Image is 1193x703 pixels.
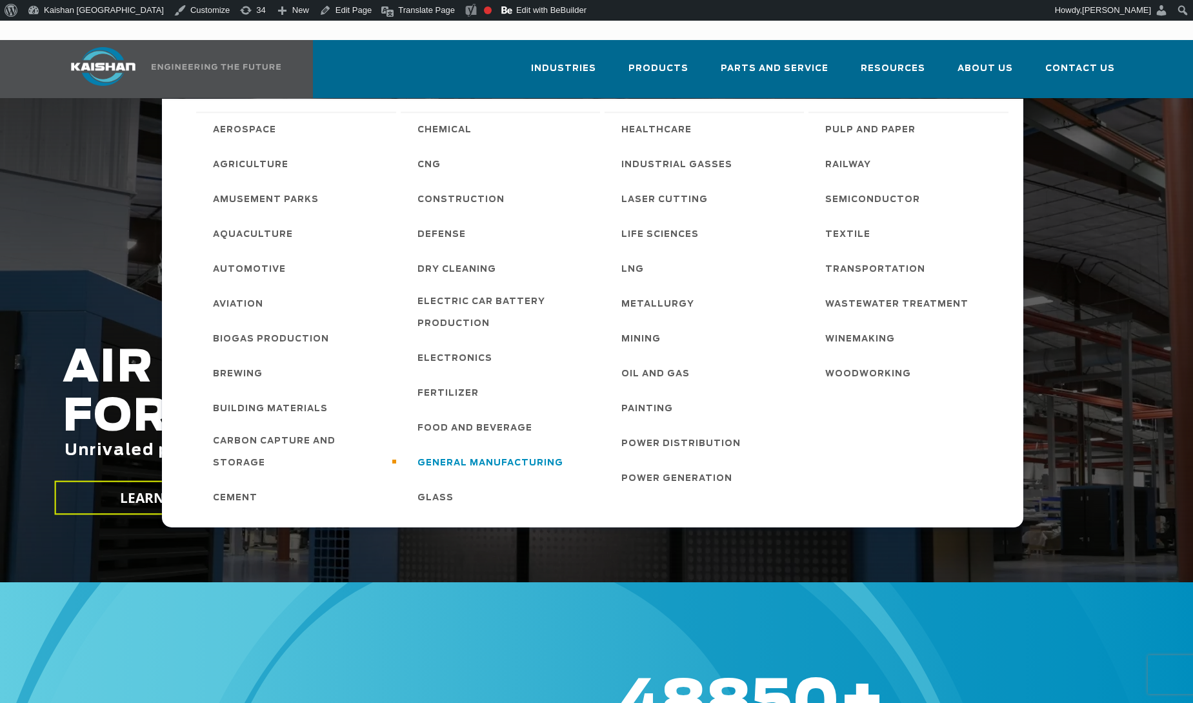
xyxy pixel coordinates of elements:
[721,52,828,96] a: Parts and Service
[1082,5,1151,15] span: [PERSON_NAME]
[200,181,396,216] a: Amusement Parks
[417,259,496,281] span: Dry Cleaning
[628,61,688,76] span: Products
[200,391,396,425] a: Building Materials
[721,61,828,76] span: Parts and Service
[417,224,466,246] span: Defense
[825,119,916,141] span: Pulp and Paper
[200,286,396,321] a: Aviation
[405,340,601,375] a: Electronics
[608,181,805,216] a: Laser Cutting
[825,363,911,385] span: Woodworking
[621,398,673,420] span: Painting
[825,329,895,351] span: Winemaking
[405,375,601,410] a: Fertilizer
[405,112,601,147] a: Chemical
[812,112,1008,147] a: Pulp and Paper
[405,147,601,181] a: CNG
[213,154,288,176] span: Agriculture
[119,489,208,507] span: LEARN MORE
[812,356,1008,391] a: Woodworking
[200,425,396,480] a: Carbon Capture and Storage
[417,154,441,176] span: CNG
[621,189,708,211] span: Laser Cutting
[200,112,396,147] a: Aerospace
[65,443,617,458] span: Unrivaled performance with up to 35% energy cost savings.
[825,294,968,316] span: Wastewater Treatment
[812,286,1008,321] a: Wastewater Treatment
[957,61,1013,76] span: About Us
[417,418,532,440] span: Food and Beverage
[417,383,479,405] span: Fertilizer
[825,154,871,176] span: Railway
[861,52,925,96] a: Resources
[628,52,688,96] a: Products
[213,431,383,474] span: Carbon Capture and Storage
[621,329,661,351] span: Mining
[812,181,1008,216] a: Semiconductor
[484,6,492,14] div: Focus keyphrase not set
[405,216,601,251] a: Defense
[608,425,805,460] a: Power Distribution
[152,64,281,70] img: Engineering the future
[55,47,152,86] img: kaishan logo
[200,356,396,391] a: Brewing
[405,251,601,286] a: Dry Cleaning
[531,61,596,76] span: Industries
[861,61,925,76] span: Resources
[200,251,396,286] a: Automotive
[213,294,263,316] span: Aviation
[200,147,396,181] a: Agriculture
[213,189,319,211] span: Amusement Parks
[608,356,805,391] a: Oil and Gas
[621,224,699,246] span: Life Sciences
[200,216,396,251] a: Aquaculture
[608,460,805,495] a: Power Generation
[213,398,328,420] span: Building Materials
[417,119,472,141] span: Chemical
[621,259,644,281] span: LNG
[213,259,286,281] span: Automotive
[825,224,870,246] span: Textile
[417,189,505,211] span: Construction
[812,321,1008,356] a: Winemaking
[608,147,805,181] a: Industrial Gasses
[417,453,563,474] span: General Manufacturing
[405,410,601,445] a: Food and Beverage
[200,480,396,515] a: Cement
[405,286,601,340] a: Electric Car Battery Production
[608,391,805,425] a: Painting
[621,433,741,455] span: Power Distribution
[417,291,588,335] span: Electric Car Battery Production
[621,363,690,385] span: Oil and Gas
[405,480,601,515] a: Glass
[213,487,257,509] span: Cement
[213,363,263,385] span: Brewing
[621,119,692,141] span: Healthcare
[405,181,601,216] a: Construction
[213,329,329,351] span: Biogas Production
[608,321,805,356] a: Mining
[812,251,1008,286] a: Transportation
[957,52,1013,96] a: About Us
[417,348,492,370] span: Electronics
[812,216,1008,251] a: Textile
[825,259,925,281] span: Transportation
[621,294,694,316] span: Metallurgy
[621,154,732,176] span: Industrial Gasses
[825,189,920,211] span: Semiconductor
[213,119,276,141] span: Aerospace
[55,40,283,98] a: Kaishan USA
[812,147,1008,181] a: Railway
[1045,52,1115,96] a: Contact Us
[405,445,601,480] a: General Manufacturing
[608,251,805,286] a: LNG
[608,216,805,251] a: Life Sciences
[63,344,950,500] h2: AIR COMPRESSORS FOR THE
[621,468,732,490] span: Power Generation
[417,487,454,509] span: Glass
[1045,61,1115,76] span: Contact Us
[213,224,293,246] span: Aquaculture
[54,481,274,515] a: LEARN MORE
[608,286,805,321] a: Metallurgy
